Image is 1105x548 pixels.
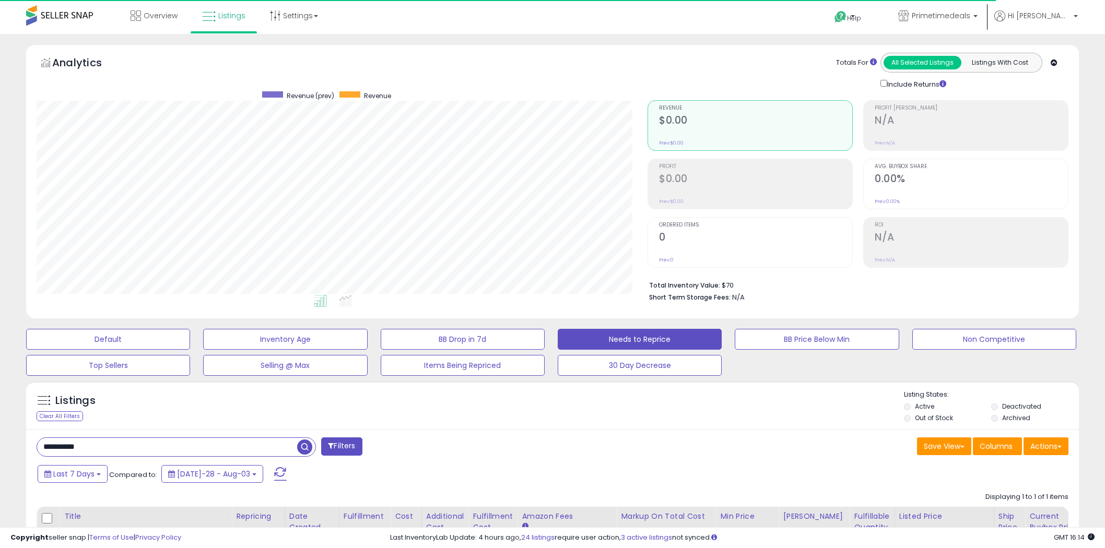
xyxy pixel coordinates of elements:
small: Prev: $0.00 [659,140,684,146]
b: Total Inventory Value: [649,281,720,290]
div: Include Returns [873,78,959,90]
span: 2025-08-11 16:14 GMT [1054,532,1095,542]
a: Hi [PERSON_NAME] [994,10,1078,34]
span: Profit [659,164,852,170]
h2: 0 [659,231,852,245]
div: Listed Price [899,511,990,522]
button: All Selected Listings [884,56,961,69]
button: Filters [321,437,362,456]
h2: N/A [875,114,1068,128]
p: Listing States: [904,390,1079,400]
div: Fulfillment [344,511,386,522]
button: Selling @ Max [203,355,367,376]
small: Prev: 0.00% [875,198,900,205]
div: Min Price [720,511,774,522]
button: Default [26,329,190,350]
th: The percentage added to the cost of goods (COGS) that forms the calculator for Min & Max prices. [617,507,716,548]
span: Columns [980,441,1013,451]
span: Avg. Buybox Share [875,164,1068,170]
b: Short Term Storage Fees: [649,293,731,302]
button: Listings With Cost [961,56,1039,69]
span: Listings [218,10,245,21]
div: Fulfillable Quantity [854,511,890,533]
span: Profit [PERSON_NAME] [875,105,1068,111]
button: BB Drop in 7d [381,329,545,350]
small: Prev: $0.00 [659,198,684,205]
strong: Copyright [10,532,49,542]
span: Compared to: [109,470,157,480]
a: 24 listings [521,532,555,542]
button: Items Being Repriced [381,355,545,376]
span: Ordered Items [659,222,852,228]
div: Displaying 1 to 1 of 1 items [985,492,1068,502]
h2: $0.00 [659,114,852,128]
small: Prev: 0 [659,257,674,263]
div: Cost [395,511,417,522]
a: Privacy Policy [135,532,181,542]
h2: N/A [875,231,1068,245]
h2: 0.00% [875,173,1068,187]
div: Current Buybox Price [1029,511,1083,533]
label: Active [915,402,934,411]
button: Top Sellers [26,355,190,376]
button: Columns [973,437,1022,455]
button: Save View [917,437,971,455]
div: [PERSON_NAME] [783,511,845,522]
div: Title [64,511,227,522]
div: Totals For [836,58,877,68]
h5: Listings [55,394,96,408]
span: Help [847,14,861,22]
div: Repricing [236,511,280,522]
label: Out of Stock [915,413,953,422]
div: Markup on Total Cost [621,511,711,522]
small: Amazon Fees. [522,522,528,531]
div: Last InventoryLab Update: 4 hours ago, require user action, not synced. [390,533,1095,543]
span: Revenue [659,105,852,111]
h5: Analytics [52,55,122,73]
button: BB Price Below Min [735,329,899,350]
a: Help [826,3,881,34]
i: Get Help [834,10,847,23]
label: Archived [1002,413,1030,422]
button: Non Competitive [912,329,1076,350]
small: Prev: N/A [875,140,895,146]
span: Hi [PERSON_NAME] [1008,10,1071,21]
span: Overview [144,10,178,21]
button: Inventory Age [203,329,367,350]
span: Primetimedeals [912,10,970,21]
div: Fulfillment Cost [473,511,513,533]
div: Ship Price [998,511,1021,533]
span: [DATE]-28 - Aug-03 [177,469,250,479]
button: 30 Day Decrease [558,355,722,376]
span: Revenue [364,91,391,100]
li: $70 [649,278,1061,291]
button: [DATE]-28 - Aug-03 [161,465,263,483]
span: Last 7 Days [53,469,95,479]
div: Additional Cost [426,511,464,533]
h2: $0.00 [659,173,852,187]
a: 3 active listings [621,532,672,542]
label: Deactivated [1002,402,1041,411]
div: Date Created [289,511,335,533]
span: N/A [732,292,745,302]
div: seller snap | | [10,533,181,543]
span: ROI [875,222,1068,228]
button: Actions [1024,437,1068,455]
button: Last 7 Days [38,465,108,483]
small: Prev: N/A [875,257,895,263]
span: Revenue (prev) [287,91,334,100]
button: Needs to Reprice [558,329,722,350]
a: Terms of Use [89,532,134,542]
div: Clear All Filters [37,411,83,421]
div: Amazon Fees [522,511,612,522]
